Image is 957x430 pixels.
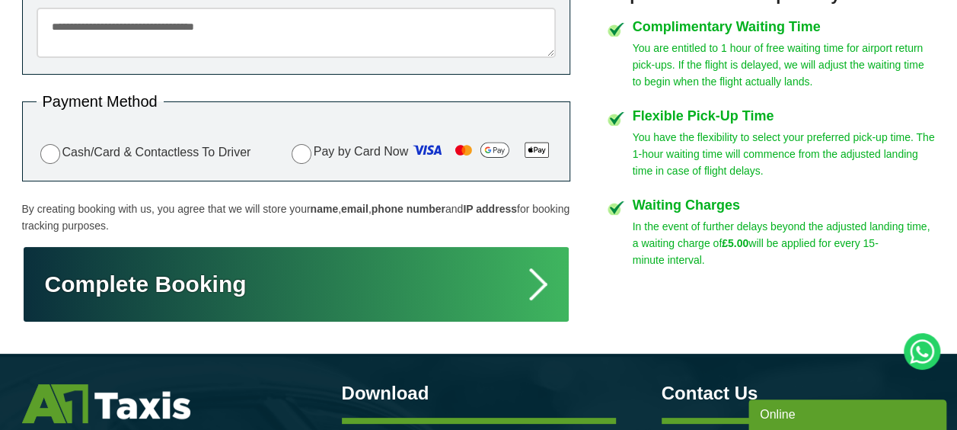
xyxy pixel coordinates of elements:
[633,129,936,179] p: You have the flexibility to select your preferred pick-up time. The 1-hour waiting time will comm...
[633,218,936,268] p: In the event of further delays beyond the adjusted landing time, a waiting charge of will be appl...
[310,203,338,215] strong: name
[342,384,616,403] h3: Download
[288,138,556,167] label: Pay by Card Now
[341,203,368,215] strong: email
[40,144,60,164] input: Cash/Card & Contactless To Driver
[37,94,164,109] legend: Payment Method
[748,396,949,430] iframe: chat widget
[22,384,190,423] img: A1 Taxis St Albans
[37,142,251,164] label: Cash/Card & Contactless To Driver
[633,198,936,212] h4: Waiting Charges
[722,237,748,249] strong: £5.00
[292,144,311,164] input: Pay by Card Now
[633,109,936,123] h4: Flexible Pick-Up Time
[463,203,517,215] strong: IP address
[633,20,936,34] h4: Complimentary Waiting Time
[22,245,570,323] button: Complete Booking
[372,203,445,215] strong: phone number
[633,40,936,90] p: You are entitled to 1 hour of free waiting time for airport return pick-ups. If the flight is del...
[662,384,936,403] h3: Contact Us
[22,201,570,234] p: By creating booking with us, you agree that we will store your , , and for booking tracking purpo...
